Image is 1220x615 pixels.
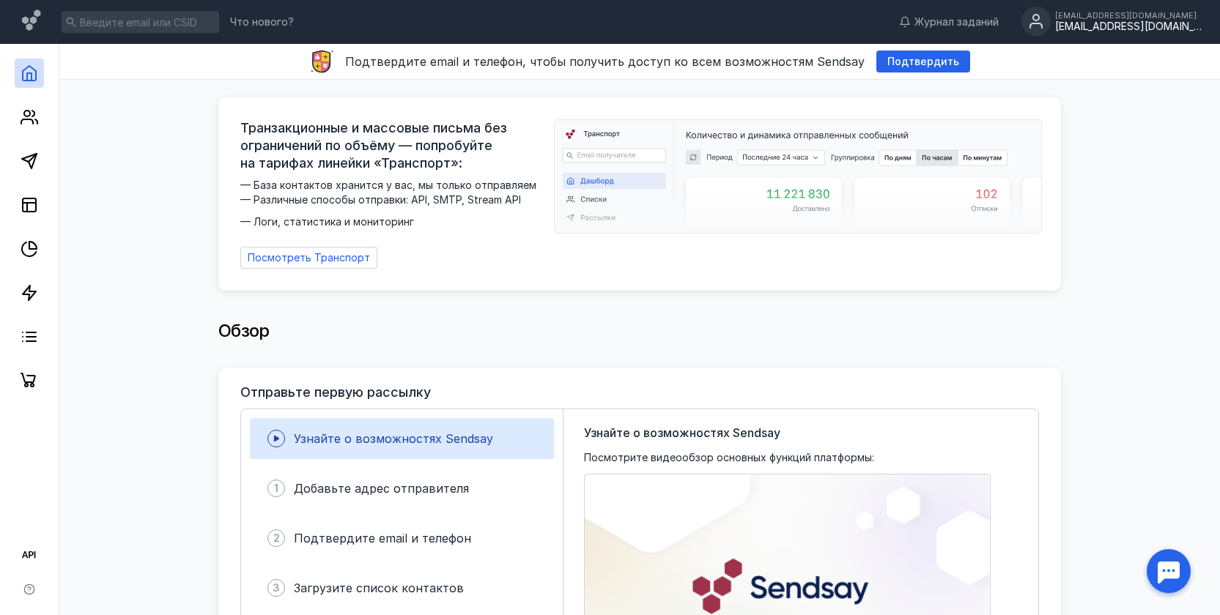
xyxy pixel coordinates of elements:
span: Подтвердите email и телефон [294,531,471,545]
span: — База контактов хранится у вас, мы только отправляем — Различные способы отправки: API, SMTP, St... [240,178,545,229]
button: Подтвердить [876,51,970,72]
span: Добавьте адрес отправителя [294,481,469,496]
div: [EMAIL_ADDRESS][DOMAIN_NAME] [1055,11,1202,20]
img: dashboard-transport-banner [555,120,1041,233]
span: 1 [274,481,278,496]
span: Что нового? [230,17,294,27]
span: Обзор [218,320,270,341]
span: Подтвердите email и телефон, чтобы получить доступ ко всем возможностям Sendsay [345,54,865,69]
span: Подтвердить [887,56,959,68]
span: Узнайте о возможностях Sendsay [294,431,493,446]
span: Узнайте о возможностях Sendsay [584,424,780,441]
a: Посмотреть Транспорт [240,247,377,269]
h3: Отправьте первую рассылку [240,385,431,400]
input: Введите email или CSID [62,11,219,33]
a: Что нового? [223,17,301,27]
span: Посмотреть Транспорт [248,252,370,264]
div: [EMAIL_ADDRESS][DOMAIN_NAME] [1055,20,1202,33]
span: 2 [273,531,280,545]
span: 3 [273,581,280,595]
span: Журнал заданий [914,15,999,29]
a: Журнал заданий [892,15,1006,29]
span: Транзакционные и массовые письма без ограничений по объёму — попробуйте на тарифах линейки «Транс... [240,119,545,172]
span: Посмотрите видеообзор основных функций платформы: [584,450,874,465]
span: Загрузите список контактов [294,581,464,595]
